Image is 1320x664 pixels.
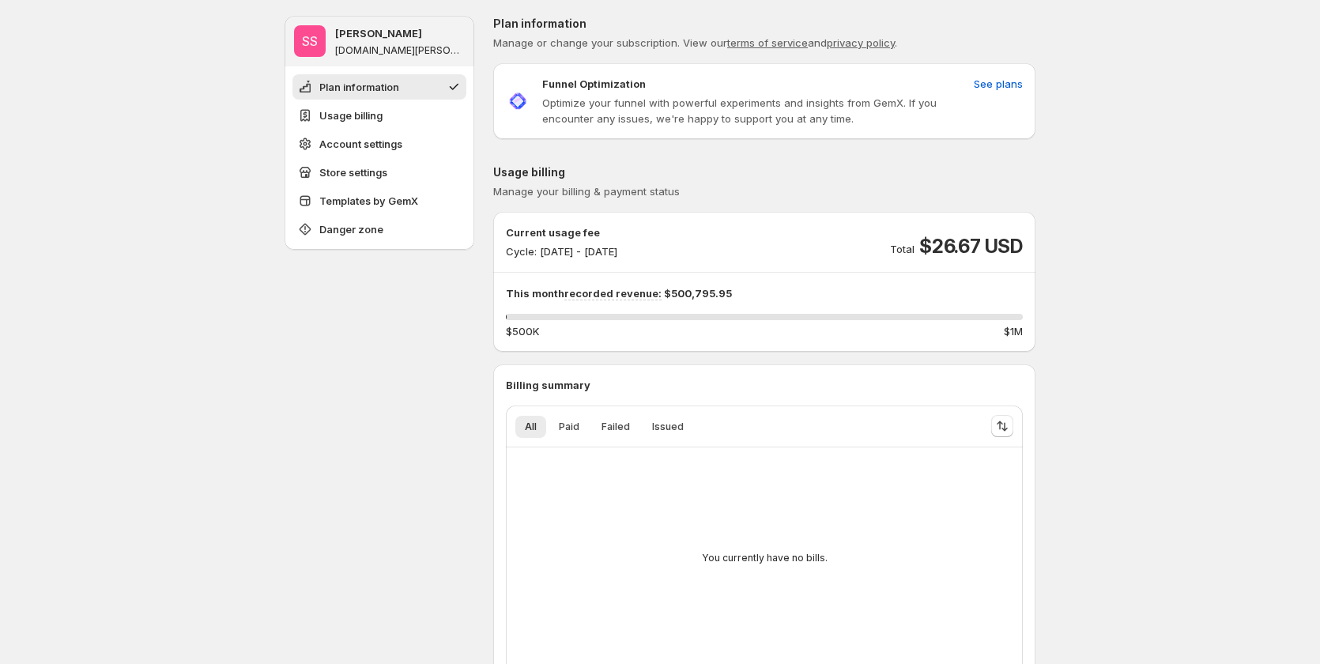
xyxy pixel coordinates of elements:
a: privacy policy [827,36,895,49]
button: See plans [964,71,1032,96]
p: Optimize your funnel with powerful experiments and insights from GemX. If you encounter any issue... [542,95,967,126]
span: Danger zone [319,221,383,237]
span: Paid [559,421,579,433]
button: Account settings [292,131,466,157]
button: Store settings [292,160,466,185]
p: Plan information [493,16,1035,32]
p: Funnel Optimization [542,76,646,92]
p: Billing summary [506,377,1023,393]
p: [DOMAIN_NAME][PERSON_NAME] [335,44,465,57]
p: This month $500,795.95 [506,285,1023,301]
span: Failed [602,421,630,433]
p: You currently have no bills. [702,552,828,564]
p: [PERSON_NAME] [335,25,422,41]
span: recorded revenue: [564,287,662,300]
img: Funnel Optimization [506,89,530,113]
span: See plans [974,76,1023,92]
span: Templates by GemX [319,193,418,209]
p: Current usage fee [506,224,617,240]
span: Store settings [319,164,387,180]
text: SS [302,33,318,49]
span: All [525,421,537,433]
span: $26.67 USD [919,234,1023,259]
p: Cycle: [DATE] - [DATE] [506,243,617,259]
span: $500K [506,323,539,339]
span: $1M [1004,323,1023,339]
button: Templates by GemX [292,188,466,213]
p: Usage billing [493,164,1035,180]
button: Plan information [292,74,466,100]
span: Sandy Sandy [294,25,326,57]
span: Account settings [319,136,402,152]
span: Plan information [319,79,399,95]
button: Sort the results [991,415,1013,437]
span: Manage or change your subscription. View our and . [493,36,897,49]
a: terms of service [727,36,808,49]
button: Danger zone [292,217,466,242]
p: Total [890,241,915,257]
button: Usage billing [292,103,466,128]
span: Issued [652,421,684,433]
span: Usage billing [319,108,383,123]
span: Manage your billing & payment status [493,185,680,198]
